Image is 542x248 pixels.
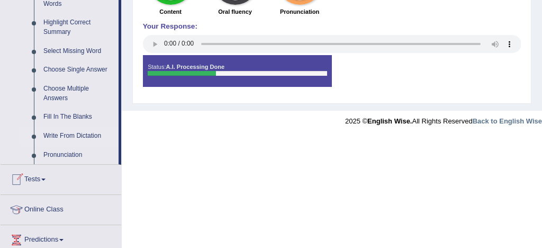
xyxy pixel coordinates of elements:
h4: Your Response: [143,23,521,31]
div: Status: [143,55,332,87]
strong: A.I. Processing Done [166,64,225,70]
a: Select Missing Word [39,42,119,61]
strong: English Wise. [367,117,412,125]
a: Tests [1,165,121,191]
a: Choose Multiple Answers [39,79,119,108]
div: 2025 © All Rights Reserved [345,111,542,126]
a: Write From Dictation [39,127,119,146]
a: Choose Single Answer [39,60,119,79]
a: Highlight Correct Summary [39,13,119,41]
a: Pronunciation [39,146,119,165]
label: Oral fluency [218,7,252,16]
label: Content [159,7,182,16]
label: Pronunciation [280,7,319,16]
a: Back to English Wise [473,117,542,125]
a: Online Class [1,195,121,222]
a: Fill In The Blanks [39,108,119,127]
